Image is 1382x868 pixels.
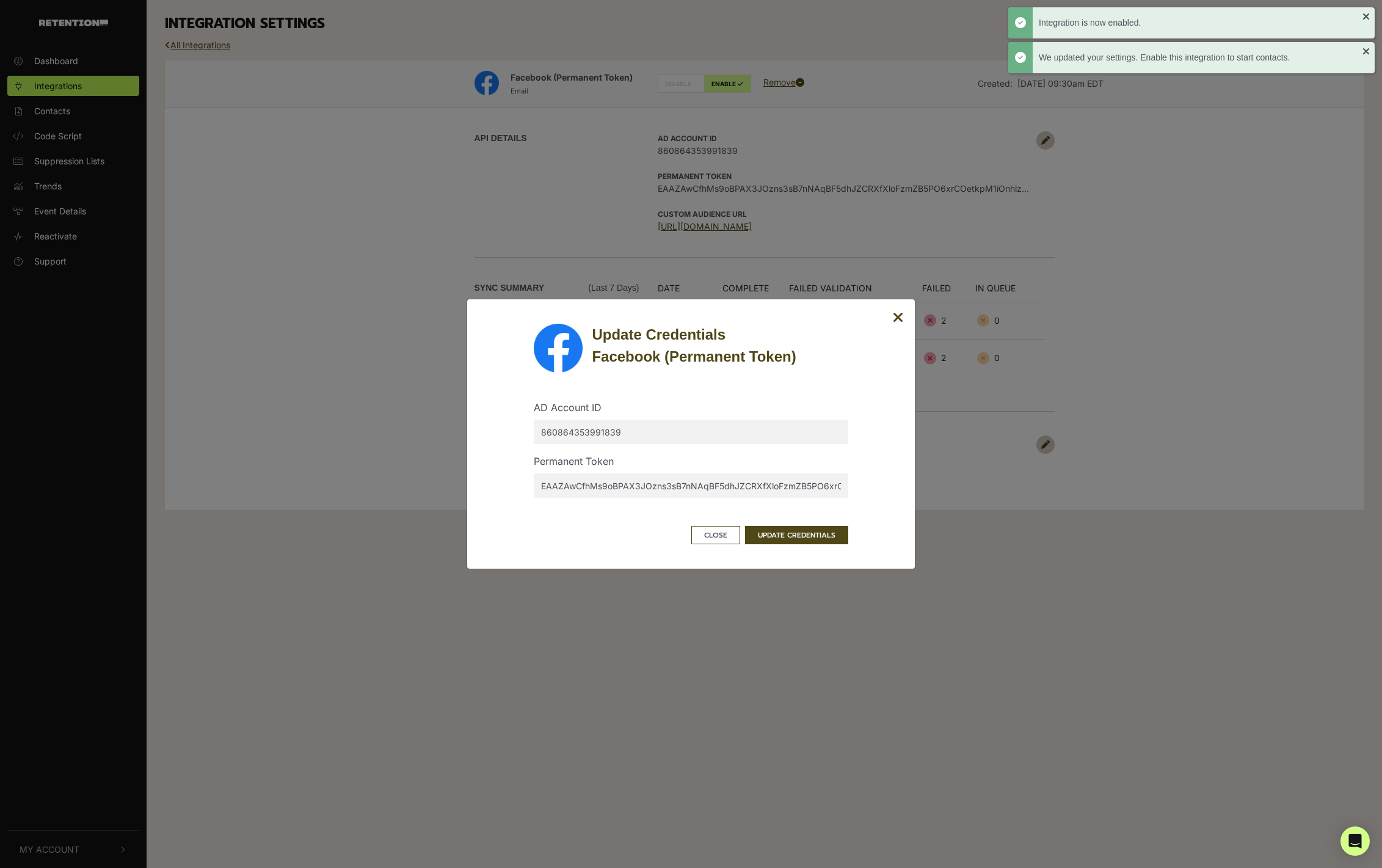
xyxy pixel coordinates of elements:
img: Facebook (Permanent Token) [534,324,583,373]
div: Integration is now enabled. [1039,16,1362,29]
strong: Facebook (Permanent Token) [592,348,796,365]
div: Update Credentials [592,324,848,368]
div: We updated your settings. Enable this integration to start contacts. [1039,51,1362,64]
button: Close [893,310,904,326]
input: [AD Account ID] [534,420,848,444]
input: [Permanent Token] [534,473,848,498]
label: AD Account ID [534,400,602,415]
label: Permanent Token [534,454,614,469]
div: Open Intercom Messenger [1340,826,1370,856]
